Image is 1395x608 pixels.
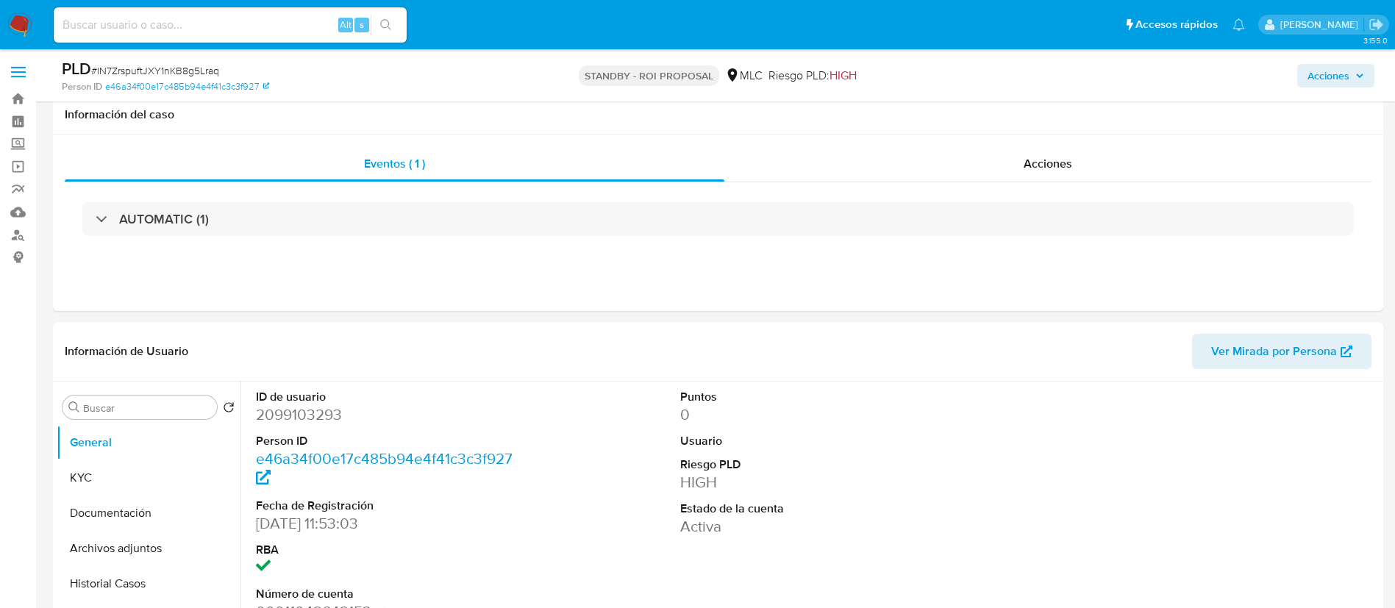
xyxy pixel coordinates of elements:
[256,433,524,449] dt: Person ID
[680,501,949,517] dt: Estado de la cuenta
[256,404,524,425] dd: 2099103293
[256,513,524,534] dd: [DATE] 11:53:03
[579,65,719,86] p: STANDBY - ROI PROPOSAL
[57,531,240,566] button: Archivos adjuntos
[829,67,857,84] span: HIGH
[1369,17,1384,32] a: Salir
[54,15,407,35] input: Buscar usuario o caso...
[256,448,513,490] a: e46a34f00e17c485b94e4f41c3c3f927
[68,401,80,413] button: Buscar
[1232,18,1245,31] a: Notificaciones
[256,498,524,514] dt: Fecha de Registración
[65,344,188,359] h1: Información de Usuario
[1192,334,1371,369] button: Ver Mirada por Persona
[768,68,857,84] span: Riesgo PLD:
[1280,18,1363,32] p: agustina.godoy@mercadolibre.com
[57,496,240,531] button: Documentación
[256,586,524,602] dt: Número de cuenta
[256,542,524,558] dt: RBA
[91,63,219,78] span: # lN7ZrspuftJXY1nKB8g5Lraq
[119,211,209,227] h3: AUTOMATIC (1)
[1297,64,1374,87] button: Acciones
[57,460,240,496] button: KYC
[725,68,763,84] div: MLC
[371,15,401,35] button: search-icon
[340,18,352,32] span: Alt
[83,401,211,415] input: Buscar
[57,566,240,601] button: Historial Casos
[57,425,240,460] button: General
[680,404,949,425] dd: 0
[360,18,364,32] span: s
[62,80,102,93] b: Person ID
[105,80,269,93] a: e46a34f00e17c485b94e4f41c3c3f927
[1024,155,1072,172] span: Acciones
[223,401,235,418] button: Volver al orden por defecto
[680,433,949,449] dt: Usuario
[65,107,1371,122] h1: Información del caso
[680,389,949,405] dt: Puntos
[1211,334,1337,369] span: Ver Mirada por Persona
[62,57,91,80] b: PLD
[680,457,949,473] dt: Riesgo PLD
[1307,64,1349,87] span: Acciones
[364,155,425,172] span: Eventos ( 1 )
[82,202,1354,236] div: AUTOMATIC (1)
[680,472,949,493] dd: HIGH
[680,516,949,537] dd: Activa
[1135,17,1218,32] span: Accesos rápidos
[256,389,524,405] dt: ID de usuario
